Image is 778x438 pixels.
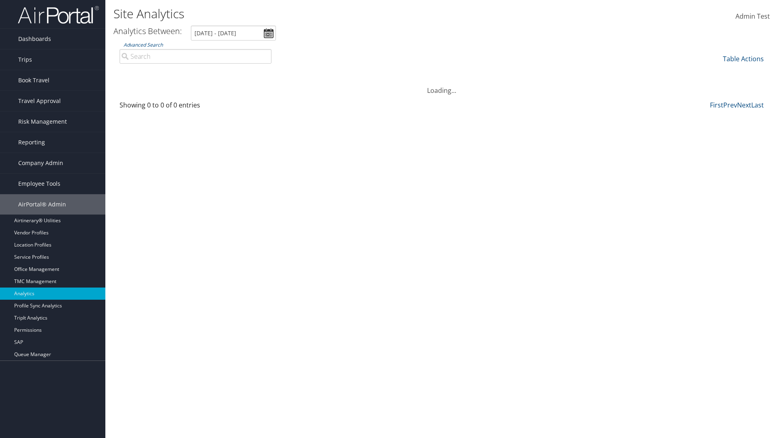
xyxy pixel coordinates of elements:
[18,112,67,132] span: Risk Management
[18,174,60,194] span: Employee Tools
[751,101,764,109] a: Last
[18,70,49,90] span: Book Travel
[735,4,770,29] a: Admin Test
[120,100,271,114] div: Showing 0 to 0 of 0 entries
[723,54,764,63] a: Table Actions
[113,26,182,36] h3: Analytics Between:
[120,49,271,64] input: Advanced Search
[113,76,770,95] div: Loading...
[18,91,61,111] span: Travel Approval
[737,101,751,109] a: Next
[18,5,99,24] img: airportal-logo.png
[18,132,45,152] span: Reporting
[710,101,723,109] a: First
[18,153,63,173] span: Company Admin
[124,41,163,48] a: Advanced Search
[735,12,770,21] span: Admin Test
[191,26,276,41] input: [DATE] - [DATE]
[18,194,66,215] span: AirPortal® Admin
[723,101,737,109] a: Prev
[18,29,51,49] span: Dashboards
[113,5,551,22] h1: Site Analytics
[18,49,32,70] span: Trips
